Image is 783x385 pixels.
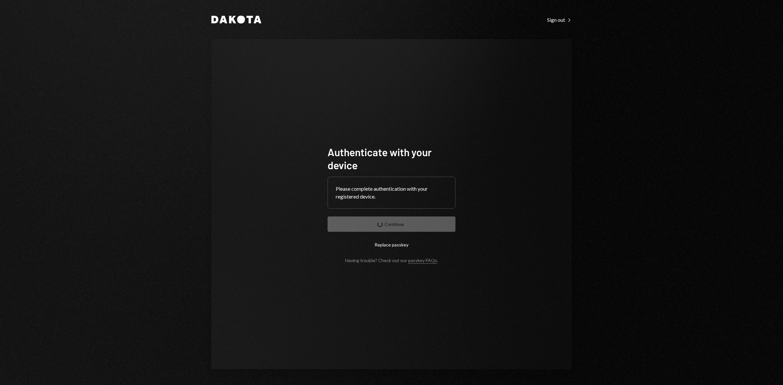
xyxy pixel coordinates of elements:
[408,258,437,264] a: passkey FAQs
[345,258,438,263] div: Having trouble? Check out our .
[328,237,455,252] button: Replace passkey
[547,16,572,23] a: Sign out
[547,17,572,23] div: Sign out
[328,145,455,171] h1: Authenticate with your device
[336,185,447,200] div: Please complete authentication with your registered device.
